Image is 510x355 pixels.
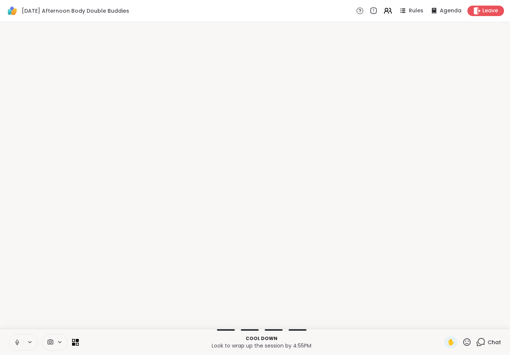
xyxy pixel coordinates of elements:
[409,7,423,15] span: Rules
[447,338,455,347] span: ✋
[83,342,440,349] p: Look to wrap up the session by 4:55PM
[482,7,498,15] span: Leave
[83,335,440,342] p: Cool down
[22,7,129,15] span: [DATE] Afternoon Body Double Buddies
[488,339,501,346] span: Chat
[440,7,461,15] span: Agenda
[6,4,19,17] img: ShareWell Logomark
